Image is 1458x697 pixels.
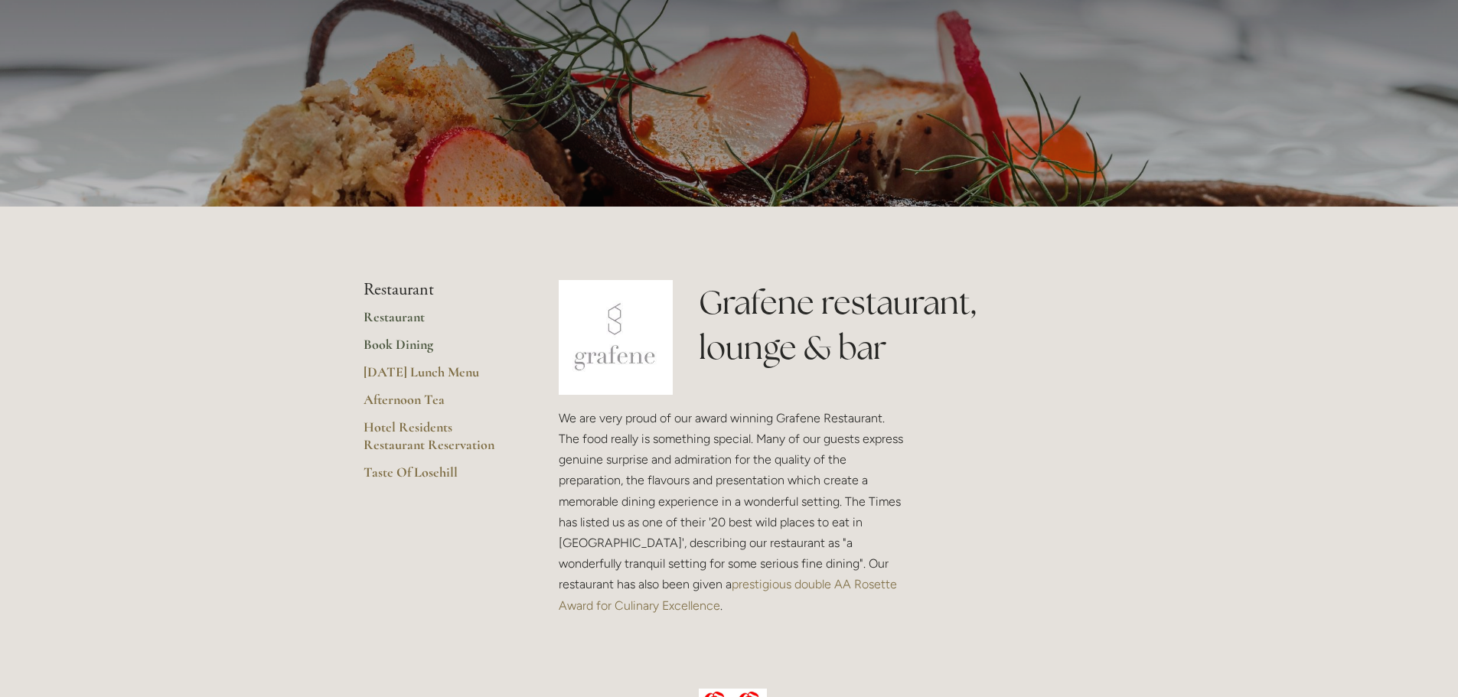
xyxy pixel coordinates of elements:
a: Afternoon Tea [364,391,510,419]
a: Taste Of Losehill [364,464,510,491]
a: Book Dining [364,336,510,363]
a: Hotel Residents Restaurant Reservation [364,419,510,464]
p: We are very proud of our award winning Grafene Restaurant. The food really is something special. ... [559,408,908,616]
a: prestigious double AA Rosette Award for Culinary Excellence [559,577,900,612]
h1: Grafene restaurant, lounge & bar [699,280,1094,370]
a: [DATE] Lunch Menu [364,363,510,391]
li: Restaurant [364,280,510,300]
a: Restaurant [364,308,510,336]
img: grafene.jpg [559,280,674,395]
